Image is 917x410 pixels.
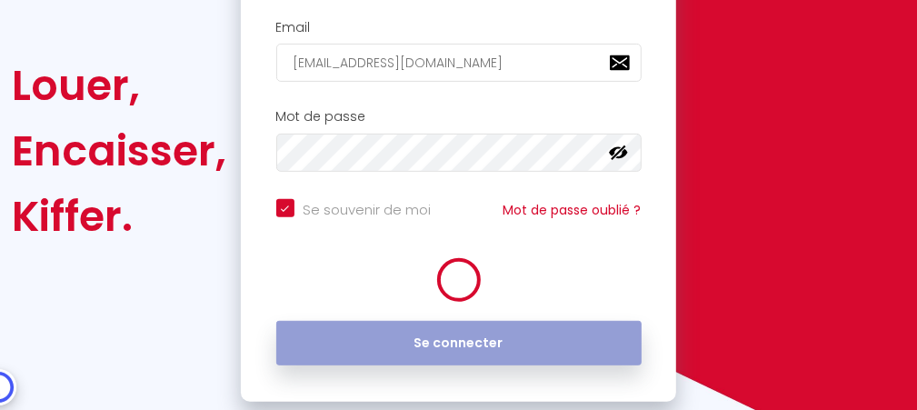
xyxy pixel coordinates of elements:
h2: Email [276,20,642,35]
div: Encaisser, [12,118,226,184]
div: Louer, [12,53,226,118]
a: Mot de passe oublié ? [503,201,642,219]
button: Se connecter [276,321,642,366]
div: Kiffer. [12,184,226,249]
input: Ton Email [276,44,642,82]
h2: Mot de passe [276,109,642,125]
